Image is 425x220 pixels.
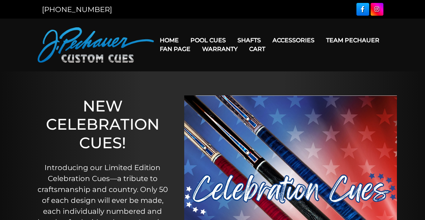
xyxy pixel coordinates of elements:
a: Pool Cues [185,31,232,50]
a: Warranty [196,40,243,58]
a: Accessories [267,31,320,50]
a: Team Pechauer [320,31,385,50]
h1: NEW CELEBRATION CUES! [35,97,170,152]
a: Home [154,31,185,50]
a: Shafts [232,31,267,50]
a: [PHONE_NUMBER] [42,5,112,14]
a: Cart [243,40,271,58]
a: Fan Page [154,40,196,58]
img: Pechauer Custom Cues [38,27,154,63]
